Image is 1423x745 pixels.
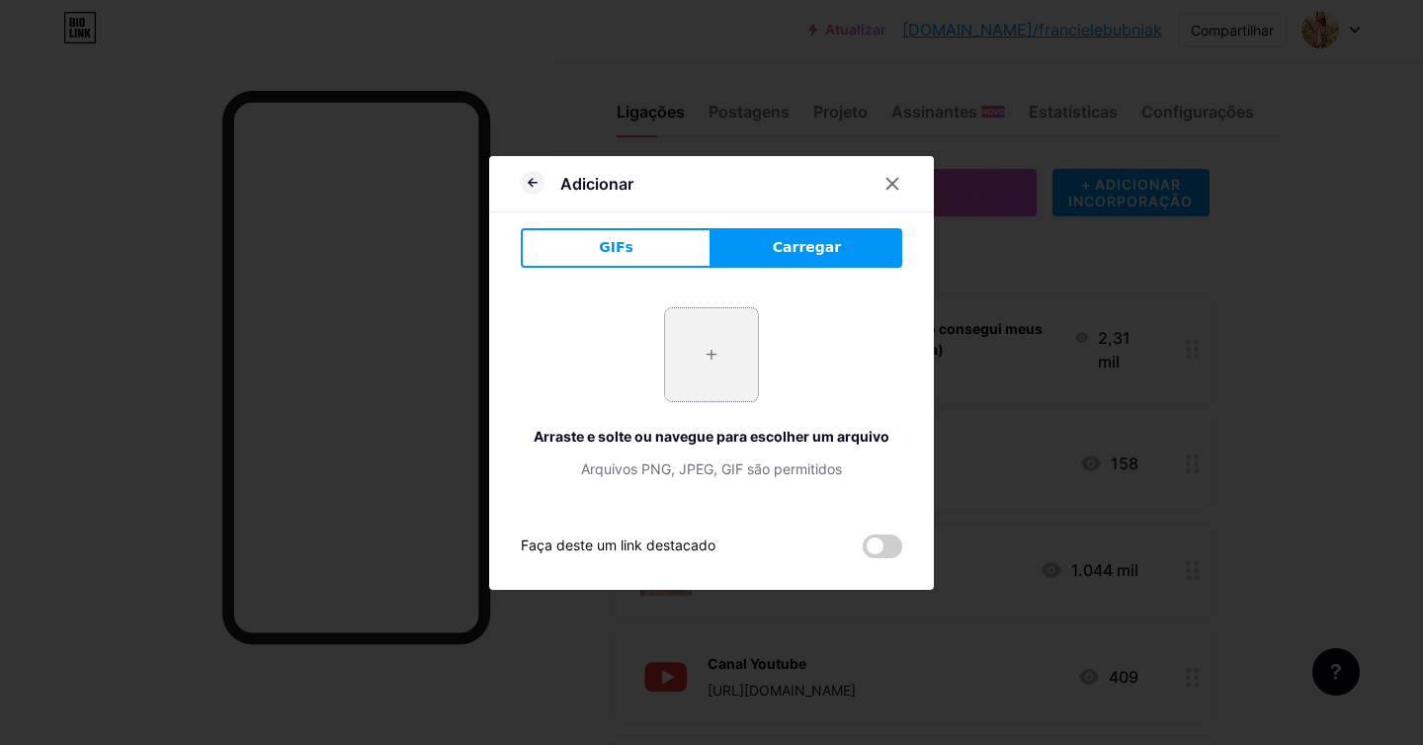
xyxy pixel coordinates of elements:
[581,460,842,477] font: Arquivos PNG, JPEG, GIF são permitidos
[560,174,633,194] font: Adicionar
[773,239,841,255] font: Carregar
[711,228,902,268] button: Carregar
[521,228,711,268] button: GIFs
[534,428,889,445] font: Arraste e solte ou navegue para escolher um arquivo
[599,239,633,255] font: GIFs
[521,537,715,553] font: Faça deste um link destacado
